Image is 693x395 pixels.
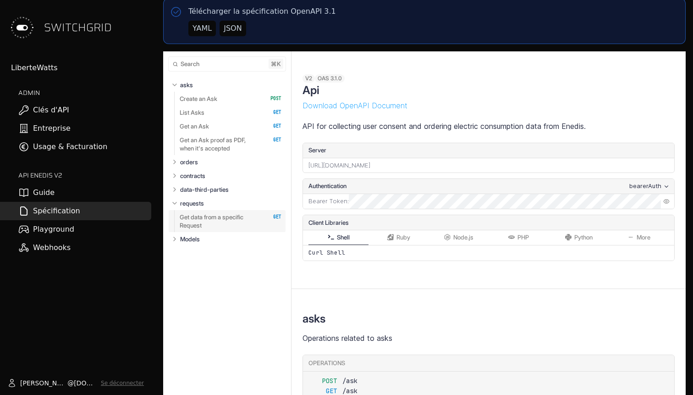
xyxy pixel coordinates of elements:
[627,181,672,191] button: bearerAuth
[180,108,204,117] p: List Asks
[264,123,281,129] span: GET
[180,95,217,103] p: Create an Ask
[396,234,410,241] span: Ruby
[315,74,345,83] div: OAS 3.1.0
[18,88,151,97] h2: ADMIN
[308,376,669,386] a: POST/ask
[517,234,529,241] span: PHP
[264,109,281,116] span: GET
[303,215,674,230] div: Client Libraries
[192,23,212,34] div: YAML
[574,234,593,241] span: Python
[74,378,97,388] span: [DOMAIN_NAME]
[308,197,347,206] label: Bearer Token
[180,199,204,207] p: requests
[180,122,209,130] p: Get an Ask
[67,378,74,388] span: @
[180,232,282,246] a: Models
[180,119,281,133] a: Get an Ask GET
[180,78,282,92] a: asks
[308,376,337,386] span: POST
[302,312,325,325] h2: asks
[264,95,281,102] span: POST
[180,133,281,155] a: Get an Ask proof as PDF, when it's accepted GET
[629,182,661,191] div: bearerAuth
[180,155,282,169] a: orders
[342,376,371,386] span: /ask
[180,106,281,119] a: List Asks GET
[302,121,675,132] p: API for collecting user consent and ordering electric consumption data from Enedis.
[303,143,674,158] label: Server
[180,92,281,106] a: Create an Ask POST
[303,245,674,261] div: Curl Shell
[337,234,350,241] span: Shell
[180,158,198,166] p: orders
[264,137,281,143] span: GET
[269,59,283,69] kbd: ⌘ k
[180,213,261,229] p: Get data from a specific Request
[20,378,67,388] span: [PERSON_NAME].[PERSON_NAME]
[308,359,673,367] div: Operations
[101,379,144,387] button: Se déconnecter
[180,183,282,196] a: data-third-parties
[302,74,315,83] div: v2
[18,171,151,180] h2: API ENEDIS v2
[180,136,261,152] p: Get an Ask proof as PDF, when it's accepted
[180,185,229,194] p: data-third-parties
[188,6,336,17] p: Télécharger la spécification OpenAPI 3.1
[11,62,151,73] div: LiberteWatts
[302,333,675,344] p: Operations related to asks
[181,61,199,67] span: Search
[180,196,282,210] a: requests
[453,234,473,241] span: Node.js
[303,158,674,173] div: [URL][DOMAIN_NAME]
[308,182,346,191] span: Authentication
[180,210,281,232] a: Get data from a specific Request GET
[220,21,246,36] button: JSON
[180,235,200,243] p: Models
[180,169,282,183] a: contracts
[264,214,281,220] span: GET
[7,13,37,42] img: Switchgrid Logo
[188,21,216,36] button: YAML
[44,20,112,35] span: SWITCHGRID
[302,101,407,110] button: Download OpenAPI Document
[180,81,193,89] p: asks
[224,23,242,34] div: JSON
[303,194,349,209] div: :
[302,83,319,97] h1: Api
[180,172,205,180] p: contracts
